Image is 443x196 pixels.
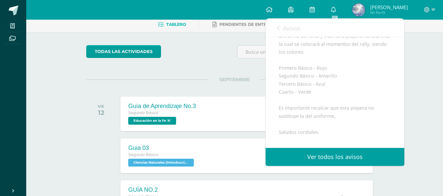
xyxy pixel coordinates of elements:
img: 39d95d7cad10bdd559978187e70896e2.png [352,3,365,16]
input: Busca una actividad próxima aquí... [237,45,383,58]
span: Pendientes de entrega [219,22,275,27]
span: SEPTIEMBRE [209,77,260,82]
div: GUÍA NO.2 [128,187,195,193]
a: Ver todos los avisos [266,148,404,166]
a: Pendientes de entrega [212,19,275,30]
span: Segundo Básico [128,111,158,115]
a: todas las Actividades [86,45,161,58]
span: Segundo Básico [128,152,158,157]
a: Tablero [158,19,186,30]
span: Tablero [166,22,186,27]
span: [PERSON_NAME] [370,4,408,10]
span: Avisos [283,24,301,32]
div: Guia 03 [128,145,195,151]
div: Guía de Aprendizaje No.3 [128,103,196,110]
span: Educación en la Fe 'A' [128,117,176,125]
span: Mi Perfil [370,10,408,15]
div: VIE [98,104,104,109]
div: 12 [98,109,104,116]
span: Ciencias Naturales (Introducción a la Química) 'A' [128,159,194,167]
